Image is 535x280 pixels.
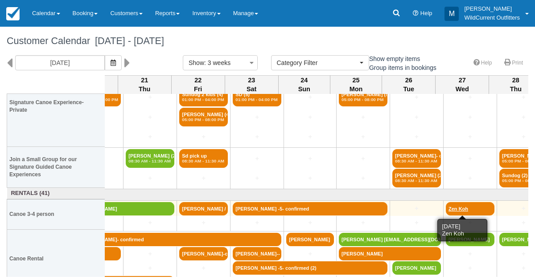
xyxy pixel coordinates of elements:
span: [DATE] - [DATE] [90,35,164,46]
a: [PERSON_NAME] [EMAIL_ADDRESS][DOMAIN_NAME] [339,233,441,246]
a: + [126,93,174,102]
i: Help [413,11,419,16]
a: + [179,218,228,227]
button: Show: 3 weeks [183,55,258,70]
th: 25 Mon [330,75,382,94]
th: 21 Thu [118,75,171,94]
a: + [126,113,174,122]
span: Show [189,59,204,66]
a: + [233,174,281,183]
a: + [446,113,494,122]
a: Zen Koh [446,202,494,215]
th: Signature Canoe Experience- Private [7,66,105,147]
th: 22 Fri [171,75,225,94]
a: Sd pick up08:30 AM - 11:30 AM [179,149,228,168]
em: 08:30 AM - 11:30 AM [395,178,438,183]
a: + [179,132,228,142]
label: Show empty items [359,52,426,65]
a: + [392,132,441,142]
a: [PERSON_NAME] [73,202,174,215]
a: [PERSON_NAME]- confirmed [73,233,281,246]
a: [PERSON_NAME] [339,247,441,260]
em: 01:00 PM - 04:00 PM [182,97,225,102]
span: Group items in bookings [359,64,444,70]
a: Sundog 2 kids (4)01:00 PM - 04:00 PM [179,88,228,106]
em: 08:30 AM - 11:30 AM [395,158,438,164]
em: 01:00 PM - 04:00 PM [235,97,279,102]
th: Canoe 3-4 person [7,199,105,229]
th: Join a Small Group for our Signature Guided Canoe Experiences [7,147,105,188]
p: WildCurrent Outfitters [464,13,520,22]
a: [PERSON_NAME]-confirm [179,247,228,260]
button: Category Filter [271,55,369,70]
a: + [286,154,334,163]
a: [PERSON_NAME] (4)05:00 PM - 08:00 PM [179,108,228,126]
a: + [233,132,281,142]
a: + [446,154,494,163]
a: + [446,174,494,183]
a: + [392,218,441,227]
a: Print [499,57,528,69]
a: [PERSON_NAME] -5- confirmed [233,202,387,215]
a: + [286,132,334,142]
th: 23 Sat [225,75,278,94]
a: + [233,154,281,163]
em: 05:00 PM - 08:00 PM [182,117,225,122]
a: + [339,218,387,227]
a: + [126,174,174,183]
a: [PERSON_NAME] [392,261,441,275]
span: Help [420,10,432,16]
em: 08:30 AM - 11:30 AM [182,158,225,164]
a: [PERSON_NAME]- confir (2)08:30 AM - 11:30 AM [392,149,441,168]
label: Group items in bookings [359,61,442,74]
a: [PERSON_NAME]-- co [233,247,281,260]
th: 27 Wed [436,75,489,94]
h1: Customer Calendar [7,36,528,46]
a: + [233,218,281,227]
a: + [446,249,494,259]
a: + [392,204,441,213]
a: + [339,113,387,122]
a: Help [468,57,498,69]
a: [PERSON_NAME] -5- confirmed (2) [233,261,387,275]
a: + [286,249,334,259]
em: 05:00 PM - 08:00 PM [342,97,385,102]
a: + [286,218,334,227]
th: 24 Sun [278,75,330,94]
span: Category Filter [277,58,358,67]
a: + [179,174,228,183]
a: + [339,132,387,142]
a: + [126,264,174,273]
a: [PERSON_NAME] / [179,202,228,215]
a: + [126,249,174,259]
a: + [446,218,494,227]
a: [PERSON_NAME] [286,233,334,246]
a: + [126,132,174,142]
a: + [392,113,441,122]
div: M [444,7,459,21]
a: [PERSON_NAME] [446,233,494,246]
a: + [126,218,174,227]
a: + [339,174,387,183]
a: Rentals (41) [9,189,103,198]
a: + [339,154,387,163]
a: + [286,174,334,183]
a: [PERSON_NAME] (2)08:30 AM - 11:30 AM [392,169,441,187]
a: + [179,264,228,273]
a: + [446,264,494,273]
a: [PERSON_NAME] (2)08:30 AM - 11:30 AM [126,149,174,168]
a: + [446,93,494,102]
a: [PERSON_NAME] (5)05:00 PM - 08:00 PM [339,88,387,106]
a: + [286,93,334,102]
img: checkfront-main-nav-mini-logo.png [6,7,20,20]
em: 08:30 AM - 11:30 AM [128,158,172,164]
th: 26 Tue [382,75,436,94]
span: : 3 weeks [204,59,230,66]
a: + [233,113,281,122]
a: + [446,132,494,142]
span: Show empty items [359,55,427,61]
a: + [286,113,334,122]
a: SD (5)01:00 PM - 04:00 PM [233,88,281,106]
p: [PERSON_NAME] [464,4,520,13]
a: + [392,93,441,102]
